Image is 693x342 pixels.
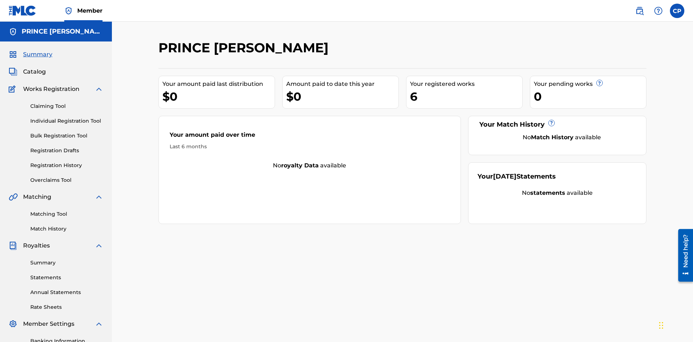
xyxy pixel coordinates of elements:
[9,67,46,76] a: CatalogCatalog
[659,315,663,336] div: Drag
[9,67,17,76] img: Catalog
[159,161,461,170] div: No available
[410,88,522,105] div: 6
[281,162,319,169] strong: royalty data
[530,189,565,196] strong: statements
[23,241,50,250] span: Royalties
[9,85,18,93] img: Works Registration
[95,193,103,201] img: expand
[9,193,18,201] img: Matching
[30,162,103,169] a: Registration History
[632,4,647,18] a: Public Search
[651,4,666,18] div: Help
[23,320,74,328] span: Member Settings
[30,102,103,110] a: Claiming Tool
[77,6,103,15] span: Member
[170,143,450,150] div: Last 6 months
[23,67,46,76] span: Catalog
[531,134,574,141] strong: Match History
[534,88,646,105] div: 0
[30,289,103,296] a: Annual Statements
[23,50,52,59] span: Summary
[9,320,17,328] img: Member Settings
[95,85,103,93] img: expand
[9,5,36,16] img: MLC Logo
[670,4,684,18] div: User Menu
[534,80,646,88] div: Your pending works
[30,176,103,184] a: Overclaims Tool
[23,193,51,201] span: Matching
[30,225,103,233] a: Match History
[158,40,332,56] h2: PRINCE [PERSON_NAME]
[162,80,275,88] div: Your amount paid last distribution
[657,307,693,342] iframe: Chat Widget
[30,274,103,281] a: Statements
[286,80,398,88] div: Amount paid to date this year
[478,120,637,130] div: Your Match History
[478,189,637,197] div: No available
[30,132,103,140] a: Bulk Registration Tool
[493,172,517,180] span: [DATE]
[95,320,103,328] img: expand
[95,241,103,250] img: expand
[23,85,79,93] span: Works Registration
[654,6,663,15] img: help
[9,27,17,36] img: Accounts
[549,120,554,126] span: ?
[30,210,103,218] a: Matching Tool
[22,27,103,36] h5: PRINCE MCTESTERSON
[64,6,73,15] img: Top Rightsholder
[9,241,17,250] img: Royalties
[597,80,602,86] span: ?
[9,50,52,59] a: SummarySummary
[162,88,275,105] div: $0
[170,131,450,143] div: Your amount paid over time
[410,80,522,88] div: Your registered works
[30,303,103,311] a: Rate Sheets
[9,50,17,59] img: Summary
[487,133,637,142] div: No available
[286,88,398,105] div: $0
[30,147,103,154] a: Registration Drafts
[30,259,103,267] a: Summary
[635,6,644,15] img: search
[30,117,103,125] a: Individual Registration Tool
[478,172,556,181] div: Your Statements
[673,226,693,285] iframe: Resource Center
